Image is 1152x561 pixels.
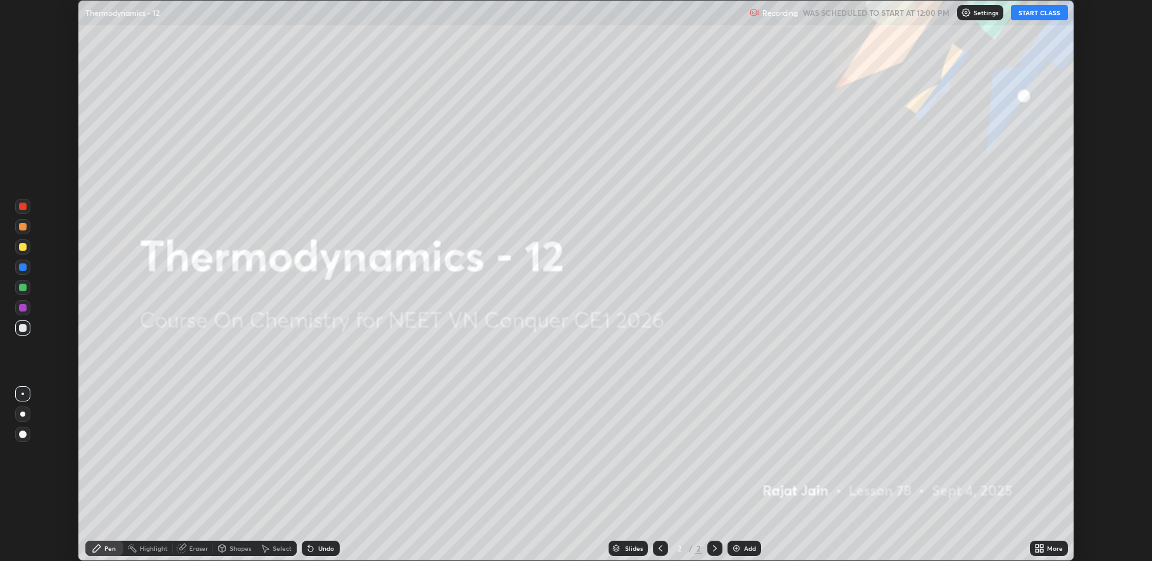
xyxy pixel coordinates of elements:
div: 2 [673,545,686,552]
div: Highlight [140,545,168,552]
img: class-settings-icons [961,8,971,18]
img: add-slide-button [731,543,741,553]
p: Thermodynamics - 12 [85,8,159,18]
div: Shapes [230,545,251,552]
p: Recording [762,8,798,18]
img: recording.375f2c34.svg [750,8,760,18]
div: Pen [104,545,116,552]
div: 2 [695,543,702,554]
p: Settings [974,9,998,16]
h5: WAS SCHEDULED TO START AT 12:00 PM [803,7,950,18]
div: Add [744,545,756,552]
div: Slides [625,545,643,552]
div: / [688,545,692,552]
button: START CLASS [1011,5,1068,20]
div: Eraser [189,545,208,552]
div: Select [273,545,292,552]
div: Undo [318,545,334,552]
div: More [1047,545,1063,552]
